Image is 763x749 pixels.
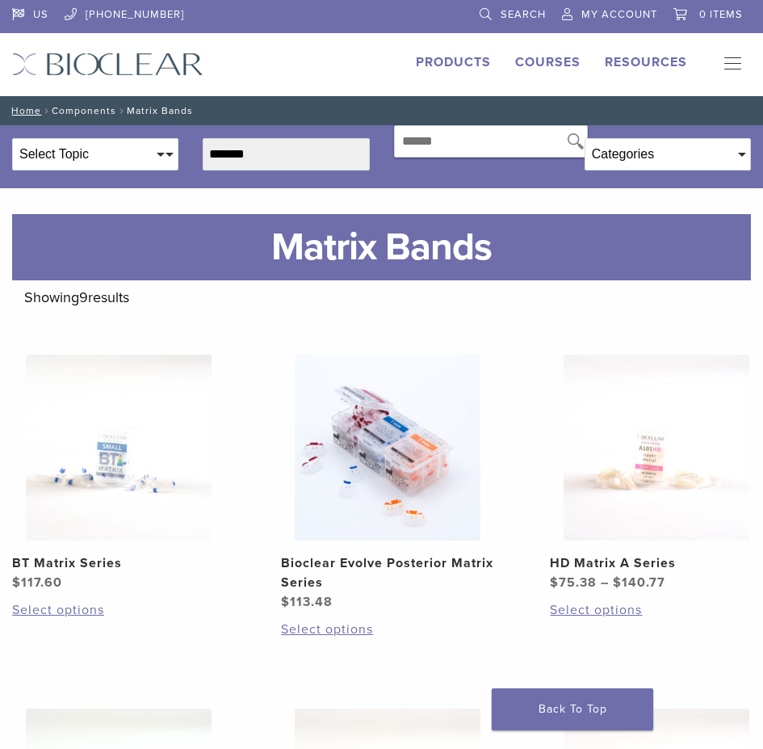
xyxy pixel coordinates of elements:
[550,574,597,591] bdi: 75.38
[605,54,687,70] a: Resources
[550,553,762,573] h2: HD Matrix A Series
[492,688,653,730] a: Back To Top
[501,8,546,21] span: Search
[585,139,750,170] div: Categories
[281,594,333,610] bdi: 113.48
[24,280,739,314] p: Showing results
[416,54,491,70] a: Products
[26,355,212,541] img: BT Matrix Series
[550,574,559,591] span: $
[281,620,493,639] a: Select options for “Bioclear Evolve Posterior Matrix Series”
[564,355,749,541] img: HD Matrix A Series
[601,574,609,591] span: –
[79,288,88,306] span: 9
[41,107,52,115] span: /
[6,105,41,116] a: Home
[581,8,657,21] span: My Account
[281,355,493,612] a: Bioclear Evolve Posterior Matrix SeriesBioclear Evolve Posterior Matrix Series $113.48
[295,355,480,541] img: Bioclear Evolve Posterior Matrix Series
[12,553,224,573] h2: BT Matrix Series
[550,600,762,620] a: Select options for “HD Matrix A Series”
[613,574,622,591] span: $
[281,594,290,610] span: $
[550,355,762,592] a: HD Matrix A SeriesHD Matrix A Series
[12,574,62,591] bdi: 117.60
[613,574,665,591] bdi: 140.77
[13,139,178,170] div: Select Topic
[711,53,751,77] nav: Primary Navigation
[116,107,127,115] span: /
[12,214,751,280] h1: Matrix Bands
[515,54,581,70] a: Courses
[12,600,224,620] a: Select options for “BT Matrix Series”
[699,8,743,21] span: 0 items
[12,574,21,591] span: $
[12,53,203,76] img: Bioclear
[281,553,493,592] h2: Bioclear Evolve Posterior Matrix Series
[12,355,224,592] a: BT Matrix SeriesBT Matrix Series $117.60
